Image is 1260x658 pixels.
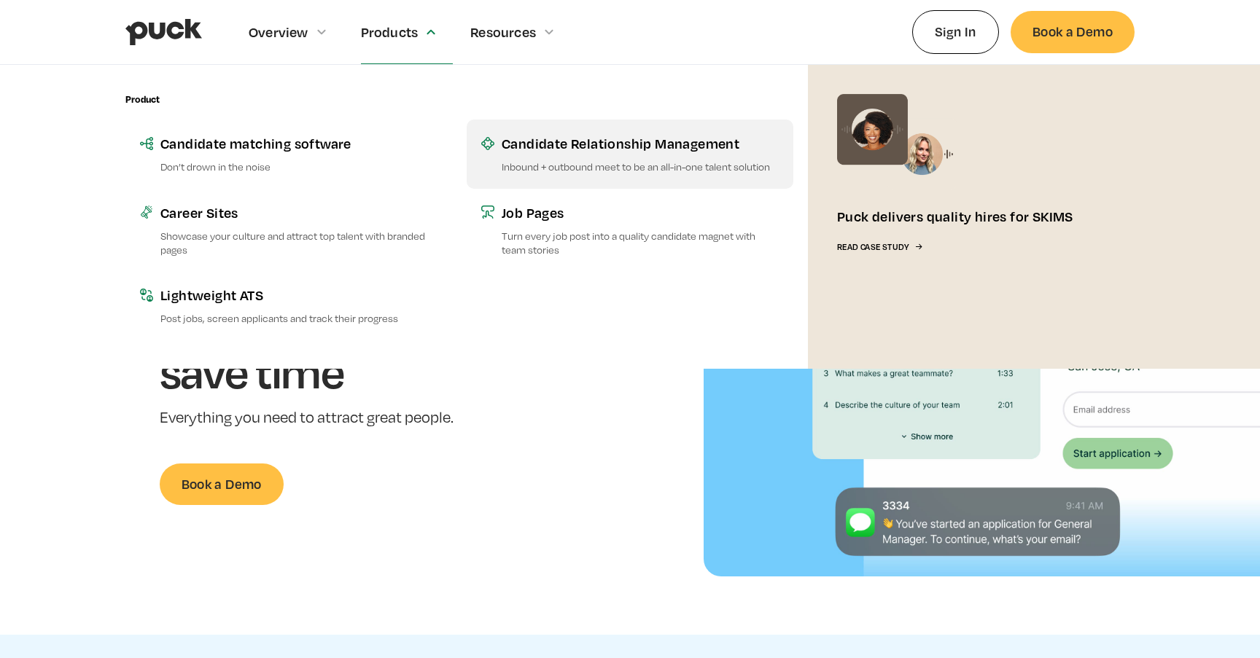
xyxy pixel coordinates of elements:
div: Read Case Study [837,243,909,252]
a: Candidate matching softwareDon’t drown in the noise [125,120,452,188]
div: Career Sites [160,203,437,222]
h1: Get quality candidates, and save time [160,252,506,396]
a: Lightweight ATSPost jobs, screen applicants and track their progress [125,271,452,340]
p: Inbound + outbound meet to be an all-in-one talent solution [502,160,779,173]
div: Products [361,24,419,40]
div: Job Pages [502,203,779,222]
a: Sign In [912,10,999,53]
div: Candidate Relationship Management [502,134,779,152]
div: Resources [470,24,536,40]
div: Product [125,94,160,105]
a: Book a Demo [1011,11,1135,52]
div: Overview [249,24,308,40]
a: Puck delivers quality hires for SKIMSRead Case Study [808,65,1135,369]
div: Puck delivers quality hires for SKIMS [837,207,1073,225]
p: Turn every job post into a quality candidate magnet with team stories [502,229,779,256]
p: Post jobs, screen applicants and track their progress [160,311,437,325]
div: Lightweight ATS [160,286,437,304]
p: Everything you need to attract great people. [160,407,506,428]
a: Book a Demo [160,463,284,505]
a: Career SitesShowcase your culture and attract top talent with branded pages [125,189,452,271]
a: Job PagesTurn every job post into a quality candidate magnet with team stories [467,189,793,271]
div: Candidate matching software [160,134,437,152]
a: Candidate Relationship ManagementInbound + outbound meet to be an all-in-one talent solution [467,120,793,188]
p: Showcase your culture and attract top talent with branded pages [160,229,437,256]
p: Don’t drown in the noise [160,160,437,173]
